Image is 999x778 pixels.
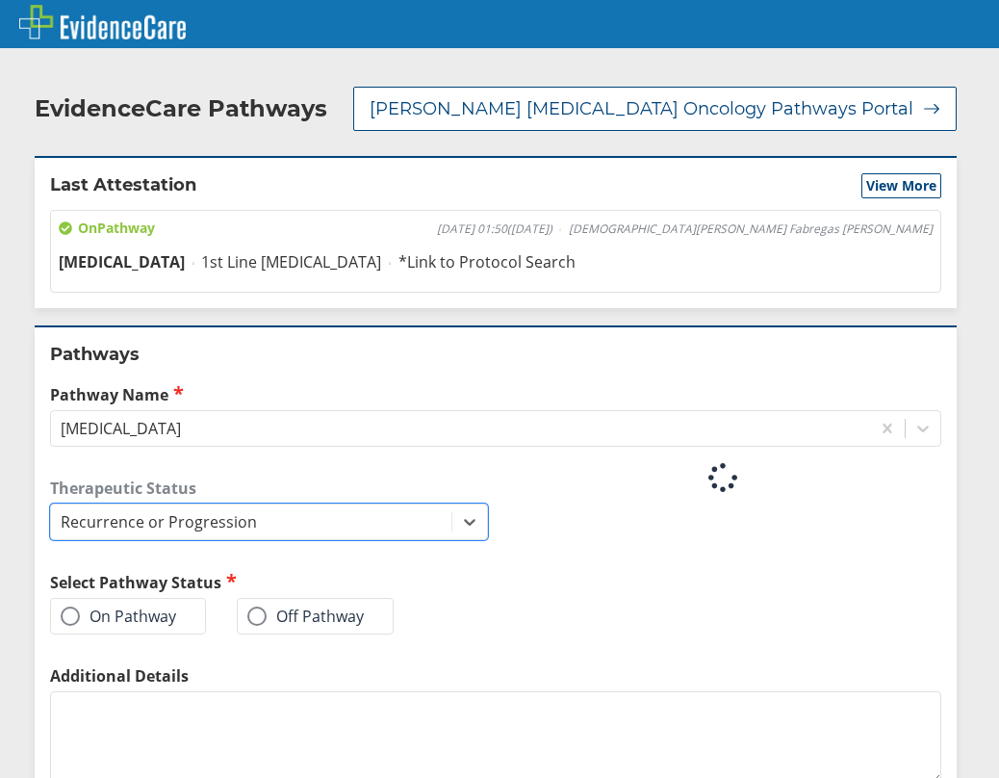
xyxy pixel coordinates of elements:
[353,87,957,131] button: [PERSON_NAME] [MEDICAL_DATA] Oncology Pathways Portal
[59,219,155,238] span: On Pathway
[201,251,381,272] span: 1st Line [MEDICAL_DATA]
[370,97,913,120] span: [PERSON_NAME] [MEDICAL_DATA] Oncology Pathways Portal
[866,176,936,195] span: View More
[569,221,933,237] span: [DEMOGRAPHIC_DATA][PERSON_NAME] Fabregas [PERSON_NAME]
[50,343,941,366] h2: Pathways
[50,383,941,405] label: Pathway Name
[61,418,181,439] div: [MEDICAL_DATA]
[861,173,941,198] button: View More
[19,5,186,39] img: EvidenceCare
[50,478,488,499] label: Therapeutic Status
[247,607,364,626] label: Off Pathway
[59,251,185,272] span: [MEDICAL_DATA]
[437,221,552,237] span: [DATE] 01:50 ( [DATE] )
[50,665,941,687] label: Additional Details
[50,173,196,198] h2: Last Attestation
[398,251,576,272] span: *Link to Protocol Search
[35,94,327,123] h2: EvidenceCare Pathways
[50,571,488,593] h2: Select Pathway Status
[61,607,176,626] label: On Pathway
